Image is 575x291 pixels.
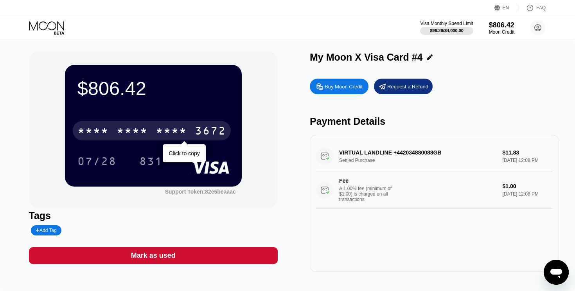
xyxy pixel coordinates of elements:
div: Request a Refund [387,83,428,90]
div: Moon Credit [489,29,514,35]
div: Visa Monthly Spend Limit$96.29/$4,000.00 [420,21,473,35]
div: 07/28 [77,156,117,169]
div: $806.42 [77,77,229,99]
div: Click to copy [169,150,199,156]
div: Buy Moon Credit [310,79,368,94]
div: $806.42Moon Credit [489,21,514,35]
div: $1.00 [503,183,553,189]
div: EN [494,4,518,12]
div: Mark as used [131,251,176,260]
div: Add Tag [36,228,57,233]
div: 831 [133,151,169,171]
div: FeeA 1.00% fee (minimum of $1.00) is charged on all transactions$1.00[DATE] 12:08 PM [316,171,553,209]
div: 3672 [195,126,226,138]
div: $96.29 / $4,000.00 [430,28,464,33]
div: Support Token:82e5beaaac [165,189,236,195]
div: Add Tag [31,225,61,235]
div: FAQ [536,5,546,11]
div: Buy Moon Credit [325,83,363,90]
div: Tags [29,210,278,221]
div: Mark as used [29,247,278,264]
div: 831 [139,156,163,169]
iframe: Button to launch messaging window [544,260,569,285]
div: Request a Refund [374,79,433,94]
div: $806.42 [489,21,514,29]
div: My Moon X Visa Card #4 [310,52,423,63]
div: Fee [339,178,394,184]
div: EN [503,5,509,11]
div: Visa Monthly Spend Limit [420,21,473,26]
div: Payment Details [310,116,559,127]
div: [DATE] 12:08 PM [503,191,553,197]
div: A 1.00% fee (minimum of $1.00) is charged on all transactions [339,186,398,202]
div: Support Token: 82e5beaaac [165,189,236,195]
div: FAQ [518,4,546,12]
div: 07/28 [72,151,122,171]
